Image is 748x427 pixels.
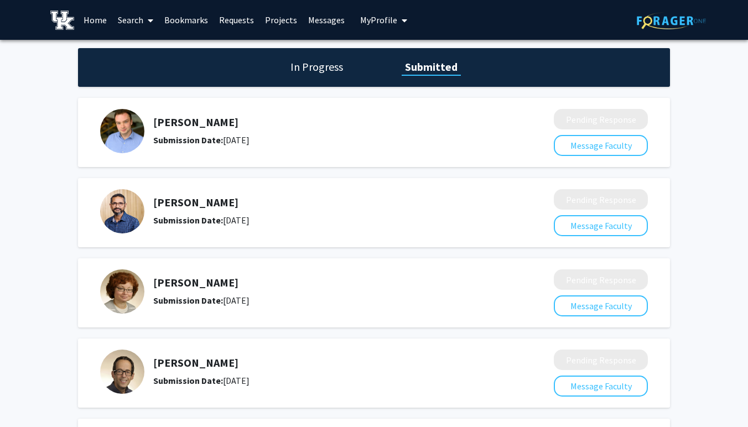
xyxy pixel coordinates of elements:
div: [DATE] [153,294,495,307]
button: Message Faculty [554,135,648,156]
b: Submission Date: [153,215,223,226]
button: Pending Response [554,350,648,370]
a: Projects [259,1,303,39]
b: Submission Date: [153,134,223,145]
div: [DATE] [153,213,495,227]
button: Pending Response [554,189,648,210]
a: Message Faculty [554,140,648,151]
iframe: Chat [8,377,47,419]
h1: In Progress [287,59,346,75]
a: Message Faculty [554,381,648,392]
button: Pending Response [554,109,648,129]
a: Messages [303,1,350,39]
b: Submission Date: [153,375,223,386]
a: Search [112,1,159,39]
h5: [PERSON_NAME] [153,116,495,129]
div: [DATE] [153,133,495,147]
img: Profile Picture [100,189,144,233]
h5: [PERSON_NAME] [153,196,495,209]
a: Home [78,1,112,39]
span: My Profile [360,14,397,25]
button: Message Faculty [554,376,648,397]
a: Message Faculty [554,300,648,311]
img: Profile Picture [100,269,144,314]
img: University of Kentucky Logo [50,11,74,30]
b: Submission Date: [153,295,223,306]
button: Message Faculty [554,215,648,236]
a: Message Faculty [554,220,648,231]
button: Message Faculty [554,295,648,316]
img: Profile Picture [100,350,144,394]
button: Pending Response [554,269,648,290]
div: [DATE] [153,374,495,387]
a: Requests [214,1,259,39]
h1: Submitted [402,59,461,75]
h5: [PERSON_NAME] [153,276,495,289]
img: ForagerOne Logo [637,12,706,29]
a: Bookmarks [159,1,214,39]
h5: [PERSON_NAME] [153,356,495,369]
img: Profile Picture [100,109,144,153]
